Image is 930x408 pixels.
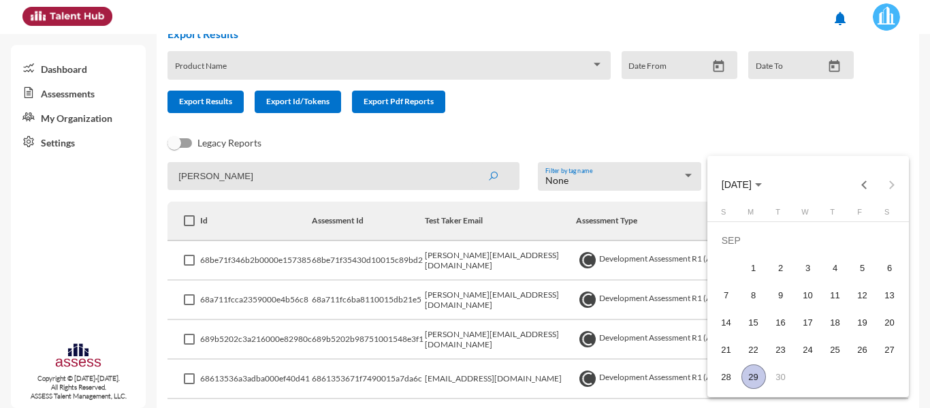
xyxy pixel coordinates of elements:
[850,310,875,334] div: 19
[822,254,849,281] td: September 4, 2025
[740,254,767,281] td: September 1, 2025
[876,309,903,336] td: September 20, 2025
[714,364,739,389] div: 28
[849,309,876,336] td: September 19, 2025
[823,310,848,334] div: 18
[741,255,766,280] div: 1
[741,310,766,334] div: 15
[740,281,767,309] td: September 8, 2025
[849,208,876,221] th: Friday
[878,310,902,334] div: 20
[795,281,822,309] td: September 10, 2025
[741,283,766,307] div: 8
[850,171,878,198] button: Previous month
[795,336,822,363] td: September 24, 2025
[823,255,848,280] div: 4
[767,336,795,363] td: September 23, 2025
[876,254,903,281] td: September 6, 2025
[849,254,876,281] td: September 5, 2025
[741,364,766,389] div: 29
[740,336,767,363] td: September 22, 2025
[769,364,793,389] div: 30
[769,255,793,280] div: 2
[822,336,849,363] td: September 25, 2025
[849,281,876,309] td: September 12, 2025
[714,337,739,362] div: 21
[713,281,740,309] td: September 7, 2025
[713,363,740,390] td: September 28, 2025
[713,309,740,336] td: September 14, 2025
[822,208,849,221] th: Thursday
[769,310,793,334] div: 16
[822,309,849,336] td: September 18, 2025
[795,254,822,281] td: September 3, 2025
[713,336,740,363] td: September 21, 2025
[796,283,820,307] div: 10
[740,309,767,336] td: September 15, 2025
[740,363,767,390] td: September 29, 2025
[767,363,795,390] td: September 30, 2025
[767,254,795,281] td: September 2, 2025
[876,281,903,309] td: September 13, 2025
[713,208,740,221] th: Sunday
[711,171,773,198] button: Choose month and year
[795,309,822,336] td: September 17, 2025
[876,336,903,363] td: September 27, 2025
[822,281,849,309] td: September 11, 2025
[722,180,752,191] span: [DATE]
[767,208,795,221] th: Tuesday
[850,255,875,280] div: 5
[741,337,766,362] div: 22
[823,283,848,307] div: 11
[769,283,793,307] div: 9
[850,337,875,362] div: 26
[796,337,820,362] div: 24
[714,283,739,307] div: 7
[795,208,822,221] th: Wednesday
[740,208,767,221] th: Monday
[878,255,902,280] div: 6
[878,283,902,307] div: 13
[767,309,795,336] td: September 16, 2025
[823,337,848,362] div: 25
[796,255,820,280] div: 3
[714,310,739,334] div: 14
[769,337,793,362] div: 23
[850,283,875,307] div: 12
[849,336,876,363] td: September 26, 2025
[876,208,903,221] th: Saturday
[767,281,795,309] td: September 9, 2025
[878,171,905,198] button: Next month
[878,337,902,362] div: 27
[796,310,820,334] div: 17
[713,227,903,254] td: SEP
